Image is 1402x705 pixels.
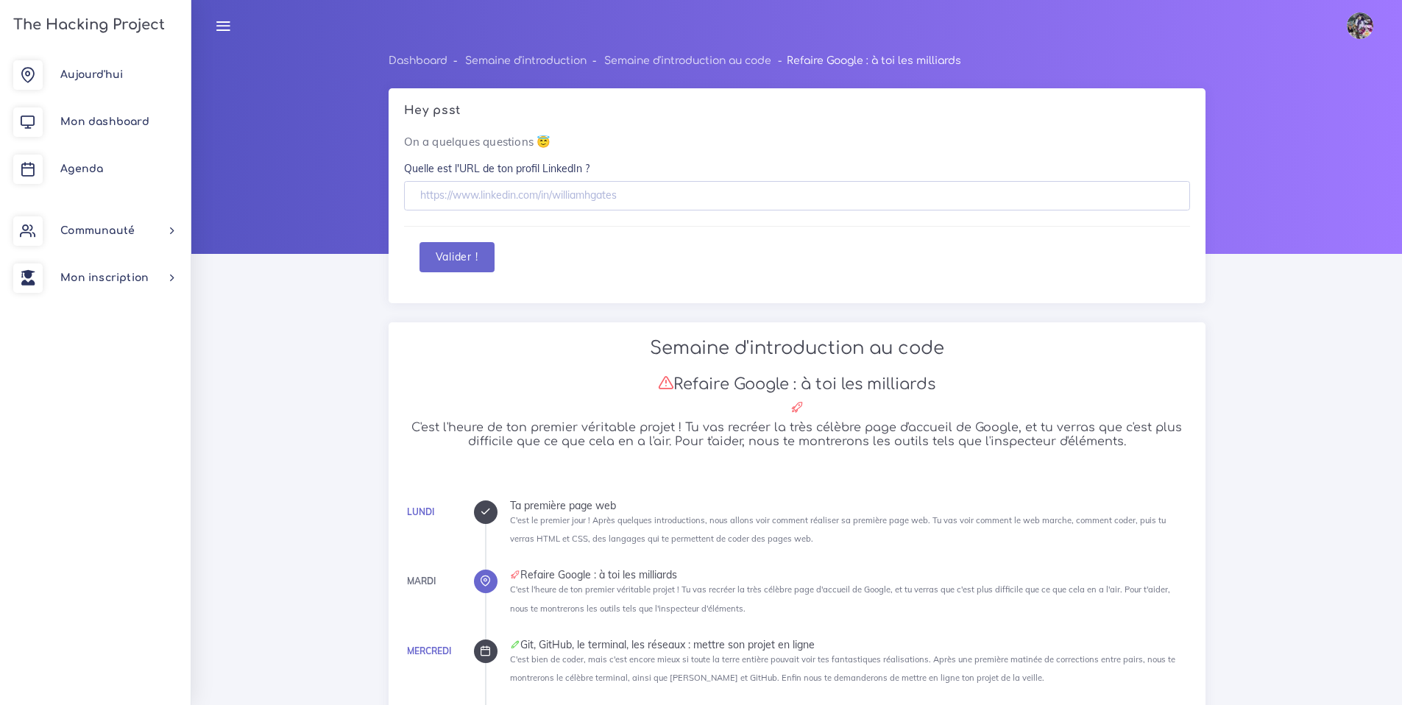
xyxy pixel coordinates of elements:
p: On a quelques questions 😇 [404,133,1190,151]
input: https://www.linkedin.com/in/williamhgates [404,181,1190,211]
span: Agenda [60,163,103,174]
a: Semaine d'introduction au code [604,55,771,66]
a: Dashboard [389,55,447,66]
div: Refaire Google : à toi les milliards [510,570,1190,580]
div: Ta première page web [510,500,1190,511]
h3: Refaire Google : à toi les milliards [404,375,1190,394]
small: C'est bien de coder, mais c'est encore mieux si toute la terre entière pouvait voir tes fantastiq... [510,654,1175,683]
h2: Semaine d'introduction au code [404,338,1190,359]
label: Quelle est l'URL de ton profil LinkedIn ? [404,161,590,176]
h5: Hey psst [404,104,1190,118]
span: Mon dashboard [60,116,149,127]
h5: C'est l'heure de ton premier véritable projet ! Tu vas recréer la très célèbre page d'accueil de ... [404,421,1190,449]
button: Valider ! [419,242,495,272]
img: eg54bupqcshyolnhdacp.jpg [1347,13,1373,39]
span: Aujourd'hui [60,69,123,80]
div: Mardi [407,573,436,589]
h3: The Hacking Project [9,17,165,33]
a: Semaine d'introduction [465,55,587,66]
small: C'est le premier jour ! Après quelques introductions, nous allons voir comment réaliser sa premiè... [510,515,1166,544]
small: C'est l'heure de ton premier véritable projet ! Tu vas recréer la très célèbre page d'accueil de ... [510,584,1170,613]
a: Mercredi [407,645,451,656]
div: Git, GitHub, le terminal, les réseaux : mettre son projet en ligne [510,640,1190,650]
li: Refaire Google : à toi les milliards [771,52,960,70]
span: Communauté [60,225,135,236]
a: Lundi [407,506,434,517]
span: Mon inscription [60,272,149,283]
